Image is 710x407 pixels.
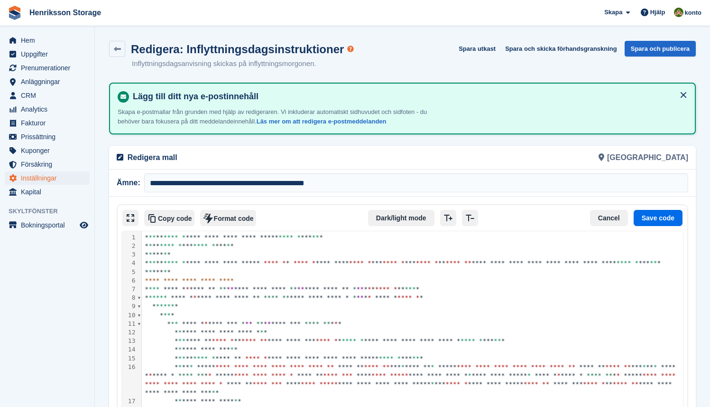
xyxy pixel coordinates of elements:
span: Hjälp [650,8,665,17]
span: Fakturor [21,116,78,130]
a: menu [5,130,90,143]
button: Copy code [144,210,194,226]
p: Inflyttningsdagsanvisning skickas på inflyttningsmorgonen. [132,58,344,69]
button: Spara och publicera [625,41,696,57]
span: Inställningar [21,171,78,185]
h4: Lägg till ditt nya e-postinnehåll [129,91,687,102]
span: Anläggningar [21,75,78,88]
p: Skapa e-postmallar från grunden med hjälp av redigeraren. Vi inkluderar automatiskt sidhuvudet oc... [118,107,450,126]
span: Bokningsportal [21,218,78,232]
a: Läs mer om att redigera e-postmeddelanden [257,118,387,125]
span: Försäkring [21,158,78,171]
a: menu [5,34,90,47]
span: Analytics [21,103,78,116]
button: Increase font size [440,210,456,226]
a: menu [5,89,90,102]
span: Hem [21,34,78,47]
button: Decrease font size [462,210,478,226]
span: CRM [21,89,78,102]
button: Spara utkast [455,41,499,57]
button: Format code [200,210,256,226]
span: Prissättning [21,130,78,143]
a: menu [5,116,90,130]
a: menu [5,75,90,88]
span: konto [685,8,701,18]
a: meny [5,218,90,232]
a: menu [5,171,90,185]
span: Ämne: [117,177,144,189]
span: Uppgifter [21,47,78,61]
a: menu [5,47,90,61]
a: menu [5,158,90,171]
img: Sofie Abrahamsson [674,8,683,17]
span: Prenumerationer [21,61,78,75]
button: Spara och skicka förhandsgranskning [501,41,621,57]
a: menu [5,103,90,116]
a: menu [5,144,90,157]
button: Dark/light mode [368,210,434,226]
button: Cancel [590,210,628,226]
span: Kuponger [21,144,78,157]
h1: Redigera: Inflyttningsdagsinstruktioner [131,43,344,56]
button: Save code [634,210,682,226]
a: menu [5,61,90,75]
span: Skapa [604,8,622,17]
a: menu [5,185,90,199]
p: Redigera mall [128,152,397,163]
span: Skyltfönster [9,207,94,216]
img: stora-icon-8386f47178a22dfd0bd8f6a31ec36ba5ce8667c1dd55bd0f319d3a0aa187defe.svg [8,6,22,20]
a: Henriksson Storage [26,5,105,20]
button: Fullscreen [122,210,138,226]
a: Förhandsgranska butik [78,219,90,231]
div: [GEOGRAPHIC_DATA] [403,146,694,169]
span: Kapital [21,185,78,199]
div: Tooltip anchor [346,45,355,53]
